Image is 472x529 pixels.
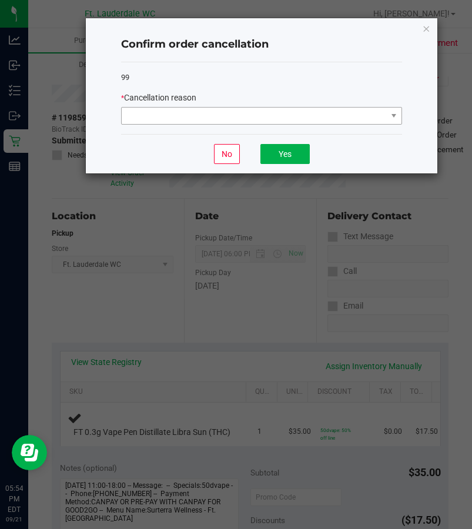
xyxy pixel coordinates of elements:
[124,93,196,102] span: Cancellation reason
[422,21,430,35] button: Close
[214,144,240,164] button: No
[121,37,402,52] h4: Confirm order cancellation
[260,144,310,164] button: Yes
[12,435,47,470] iframe: Resource center
[121,73,129,82] span: 99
